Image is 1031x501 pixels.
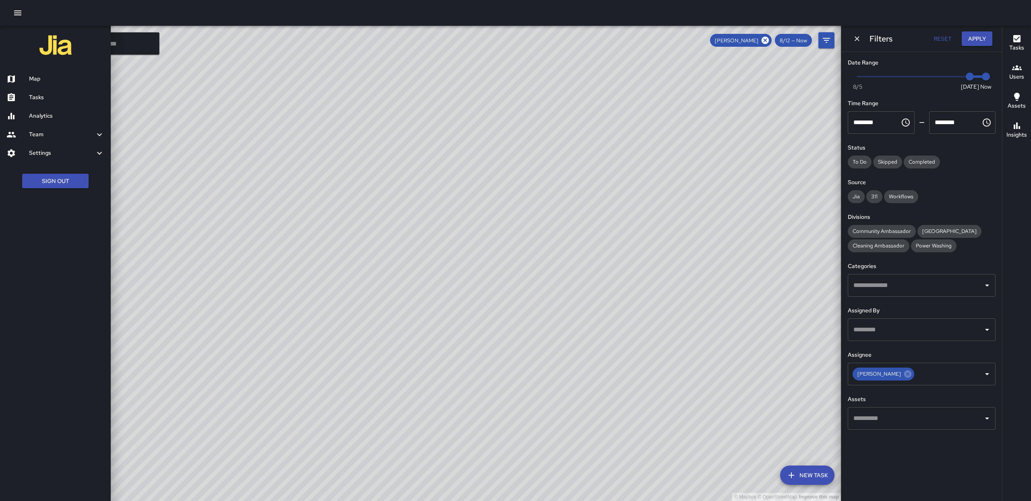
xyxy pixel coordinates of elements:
[848,178,996,187] h6: Source
[848,306,996,315] h6: Assigned By
[39,29,72,61] img: jia-logo
[866,193,882,200] span: 311
[848,158,872,165] span: To Do
[29,75,104,83] h6: Map
[851,33,863,45] button: Dismiss
[848,262,996,271] h6: Categories
[848,351,996,360] h6: Assignee
[848,228,916,235] span: Community Ambassador
[848,213,996,222] h6: Divisions
[898,114,914,131] button: Choose time, selected time is 12:00 AM
[962,31,992,46] button: Apply
[29,93,104,102] h6: Tasks
[848,143,996,152] h6: Status
[961,83,979,91] span: [DATE]
[979,114,995,131] button: Choose time, selected time is 11:59 PM
[848,242,909,249] span: Cleaning Ambassador
[848,58,996,67] h6: Date Range
[981,324,993,335] button: Open
[870,32,892,45] h6: Filters
[853,83,862,91] span: 8/5
[981,280,993,291] button: Open
[29,112,104,121] h6: Analytics
[911,242,956,249] span: Power Washing
[1009,44,1024,52] h6: Tasks
[1009,73,1024,81] h6: Users
[981,368,993,380] button: Open
[853,369,906,378] span: [PERSON_NAME]
[848,395,996,404] h6: Assets
[29,149,95,158] h6: Settings
[1006,131,1027,139] h6: Insights
[981,413,993,424] button: Open
[980,83,992,91] span: Now
[780,466,834,485] button: New Task
[873,158,902,165] span: Skipped
[884,193,918,200] span: Workflows
[29,130,95,139] h6: Team
[848,99,996,108] h6: Time Range
[904,158,940,165] span: Completed
[848,193,865,200] span: Jia
[930,31,955,46] button: Reset
[22,174,89,189] button: Sign Out
[1008,102,1026,110] h6: Assets
[917,228,981,235] span: [GEOGRAPHIC_DATA]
